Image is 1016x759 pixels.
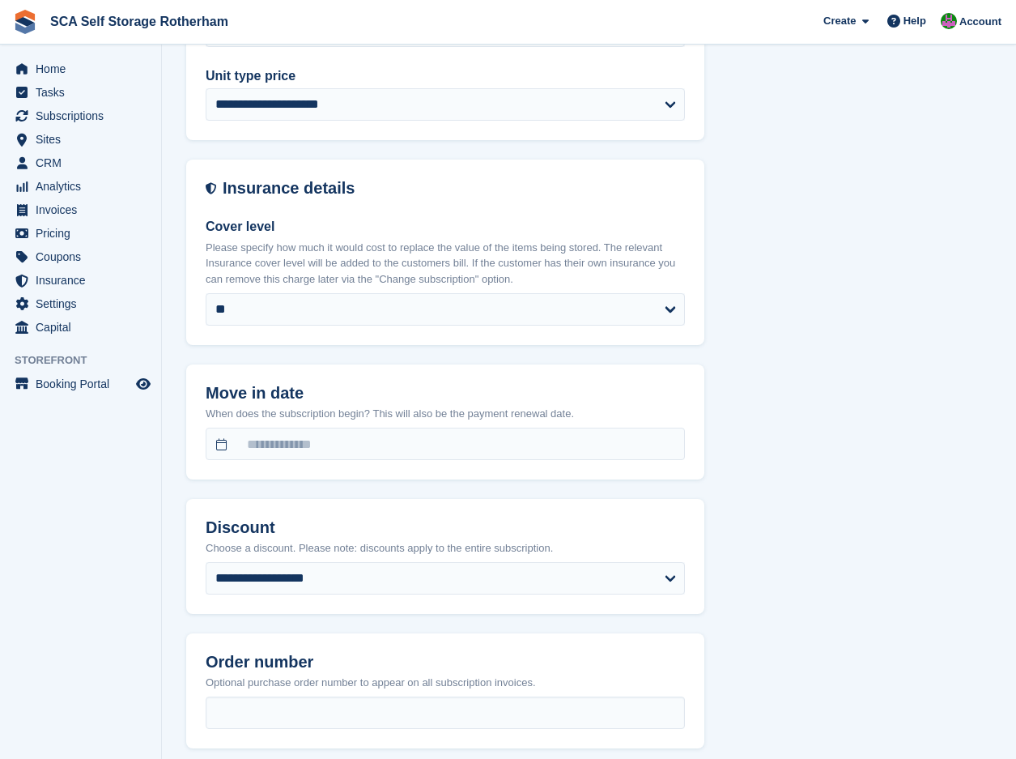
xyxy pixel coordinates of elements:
a: menu [8,245,153,268]
img: stora-icon-8386f47178a22dfd0bd8f6a31ec36ba5ce8667c1dd55bd0f319d3a0aa187defe.svg [13,10,37,34]
a: menu [8,198,153,221]
a: Preview store [134,374,153,394]
span: Invoices [36,198,133,221]
span: Sites [36,128,133,151]
label: Unit type price [206,66,685,86]
span: Coupons [36,245,133,268]
a: menu [8,58,153,80]
span: Subscriptions [36,104,133,127]
p: Optional purchase order number to appear on all subscription invoices. [206,675,685,691]
span: Tasks [36,81,133,104]
span: Analytics [36,175,133,198]
h2: Order number [206,653,685,672]
a: menu [8,269,153,292]
span: Storefront [15,352,161,369]
span: Capital [36,316,133,339]
img: Sarah Race [941,13,957,29]
label: Cover level [206,217,685,237]
span: Help [903,13,926,29]
p: Choose a discount. Please note: discounts apply to the entire subscription. [206,540,685,556]
img: insurance-details-icon-731ffda60807649b61249b889ba3c5e2b5c27d34e2e1fb37a309f0fde93ff34a.svg [206,179,216,198]
p: When does the subscription begin? This will also be the payment renewal date. [206,406,685,422]
a: menu [8,373,153,395]
p: Please specify how much it would cost to replace the value of the items being stored. The relevan... [206,240,685,288]
h2: Discount [206,518,685,537]
a: menu [8,104,153,127]
span: Insurance [36,269,133,292]
span: Settings [36,292,133,315]
span: Account [959,14,1001,30]
span: Pricing [36,222,133,245]
h2: Insurance details [223,179,685,198]
a: menu [8,222,153,245]
span: Create [823,13,856,29]
span: Home [36,58,133,80]
a: menu [8,128,153,151]
a: menu [8,175,153,198]
span: CRM [36,151,133,174]
a: menu [8,151,153,174]
a: menu [8,292,153,315]
h2: Move in date [206,384,685,403]
a: menu [8,316,153,339]
span: Booking Portal [36,373,133,395]
a: menu [8,81,153,104]
a: SCA Self Storage Rotherham [44,8,235,35]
